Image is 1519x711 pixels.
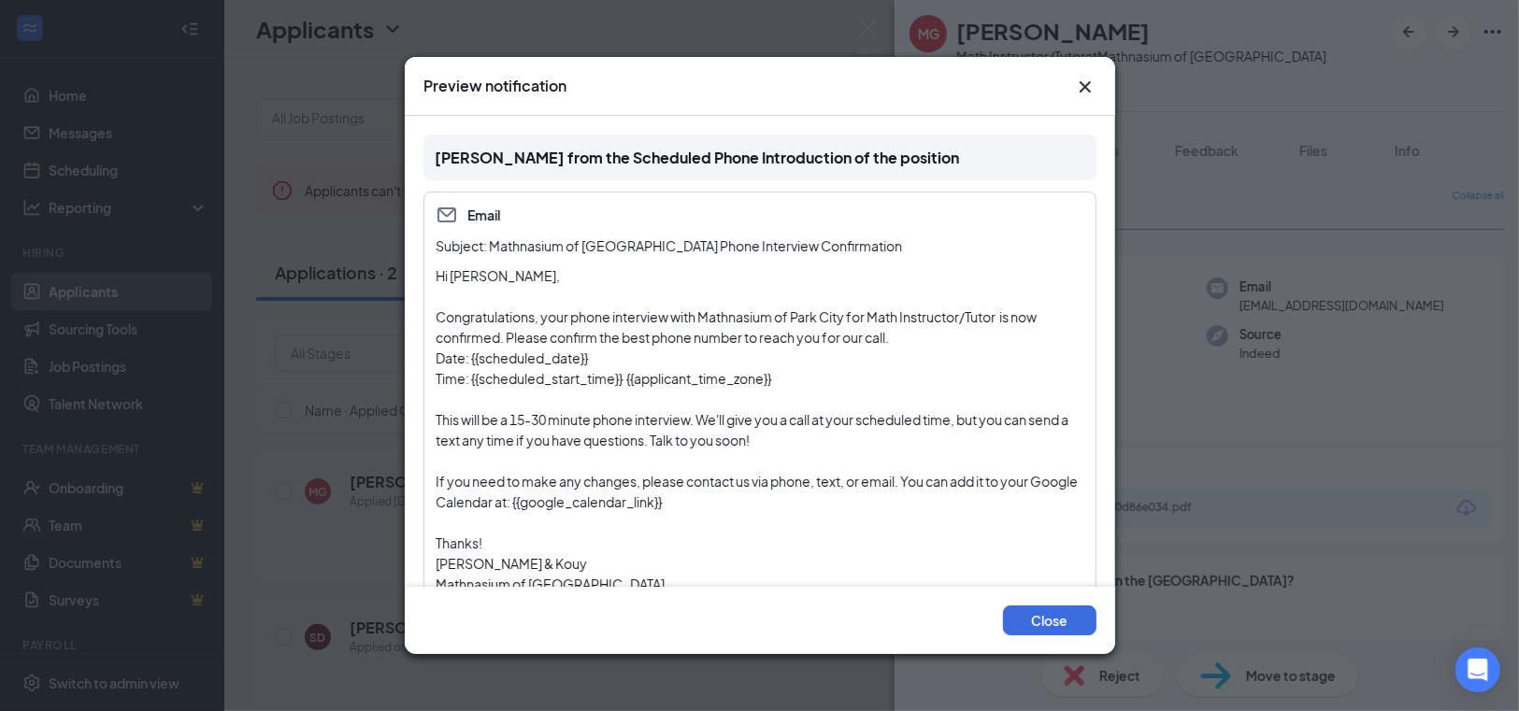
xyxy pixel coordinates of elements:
[436,306,1084,348] p: Congratulations, your phone interview with Mathnasium of Park City for Math Instructor/Tutor is n...
[436,409,1084,450] p: This will be a 15-30 minute phone interview. We'll give you a call at your scheduled time, but yo...
[436,348,1084,368] p: Date: {{scheduled_date}}
[436,237,902,254] span: Subject: Mathnasium of [GEOGRAPHIC_DATA] Phone Interview Confirmation
[435,148,959,167] span: [PERSON_NAME] from the Scheduled Phone Introduction of the position
[1003,605,1096,635] button: Close
[436,471,1084,512] p: If you need to make any changes, please contact us via phone, text, or email. You can add it to y...
[436,553,1084,574] p: [PERSON_NAME] & Kouy
[423,76,566,96] h3: Preview notification
[436,533,1084,553] p: Thanks!
[436,368,1084,389] p: Time: {{scheduled_start_time}} {{applicant_time_zone}}
[1455,647,1500,692] div: Open Intercom Messenger
[436,574,1084,594] p: Mathnasium of [GEOGRAPHIC_DATA]
[436,265,1084,286] p: Hi [PERSON_NAME],
[467,205,500,225] span: Email
[1074,76,1096,98] svg: Cross
[436,204,458,226] svg: Email
[1074,76,1096,98] button: Close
